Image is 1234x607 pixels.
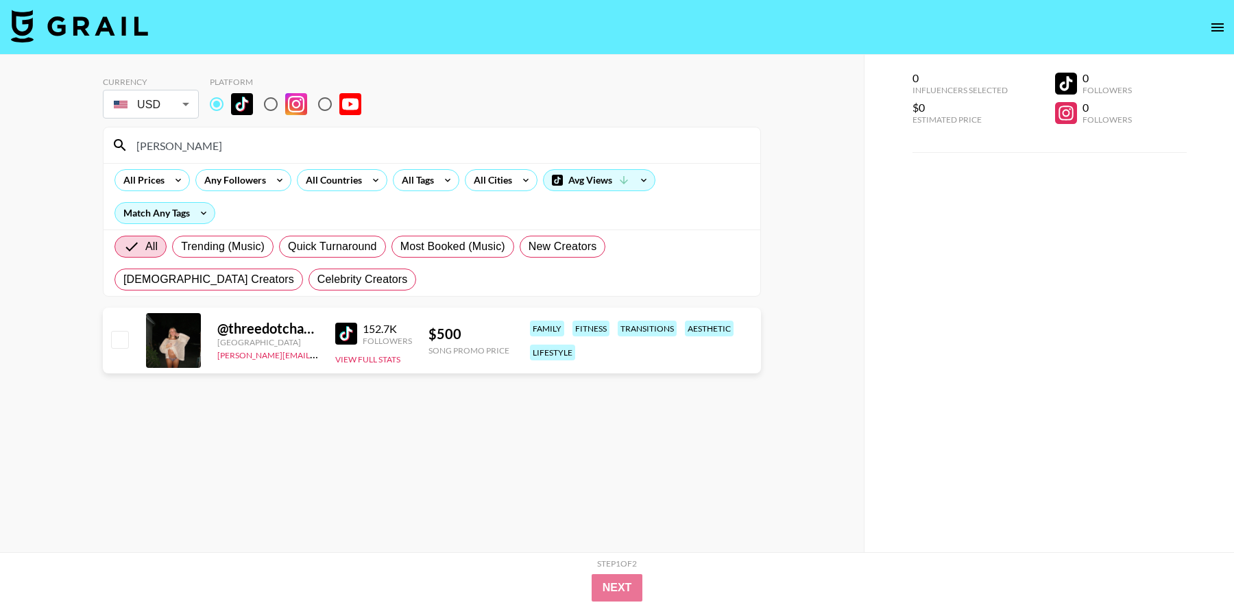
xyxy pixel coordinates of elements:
[288,238,377,255] span: Quick Turnaround
[217,347,551,360] a: [PERSON_NAME][EMAIL_ADDRESS][PERSON_NAME][PERSON_NAME][DOMAIN_NAME]
[394,170,437,190] div: All Tags
[115,170,167,190] div: All Prices
[363,322,412,336] div: 152.7K
[181,238,265,255] span: Trending (Music)
[428,345,509,356] div: Song Promo Price
[685,321,734,336] div: aesthetic
[597,558,637,569] div: Step 1 of 2
[339,93,361,115] img: YouTube
[618,321,677,336] div: transitions
[128,134,752,156] input: Search by User Name
[231,93,253,115] img: TikTok
[103,77,199,87] div: Currency
[298,170,365,190] div: All Countries
[335,323,357,345] img: TikTok
[428,325,509,343] div: $ 500
[1165,538,1218,591] iframe: Drift Widget Chat Controller
[335,354,400,364] button: View Full Stats
[544,170,655,190] div: Avg Views
[912,71,1008,85] div: 0
[1082,85,1132,95] div: Followers
[529,238,597,255] span: New Creators
[106,92,196,116] div: USD
[530,345,575,360] div: lifestyle
[217,320,319,337] div: @ threedotchanell
[400,238,505,255] span: Most Booked (Music)
[210,77,372,87] div: Platform
[123,271,294,288] span: [DEMOGRAPHIC_DATA] Creators
[317,271,408,288] span: Celebrity Creators
[572,321,609,336] div: fitness
[115,203,215,223] div: Match Any Tags
[912,114,1008,125] div: Estimated Price
[1082,71,1132,85] div: 0
[912,101,1008,114] div: $0
[1082,101,1132,114] div: 0
[912,85,1008,95] div: Influencers Selected
[465,170,515,190] div: All Cities
[1204,14,1231,41] button: open drawer
[196,170,269,190] div: Any Followers
[530,321,564,336] div: family
[285,93,307,115] img: Instagram
[145,238,158,255] span: All
[1082,114,1132,125] div: Followers
[592,574,643,602] button: Next
[11,10,148,42] img: Grail Talent
[217,337,319,347] div: [GEOGRAPHIC_DATA]
[363,336,412,346] div: Followers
